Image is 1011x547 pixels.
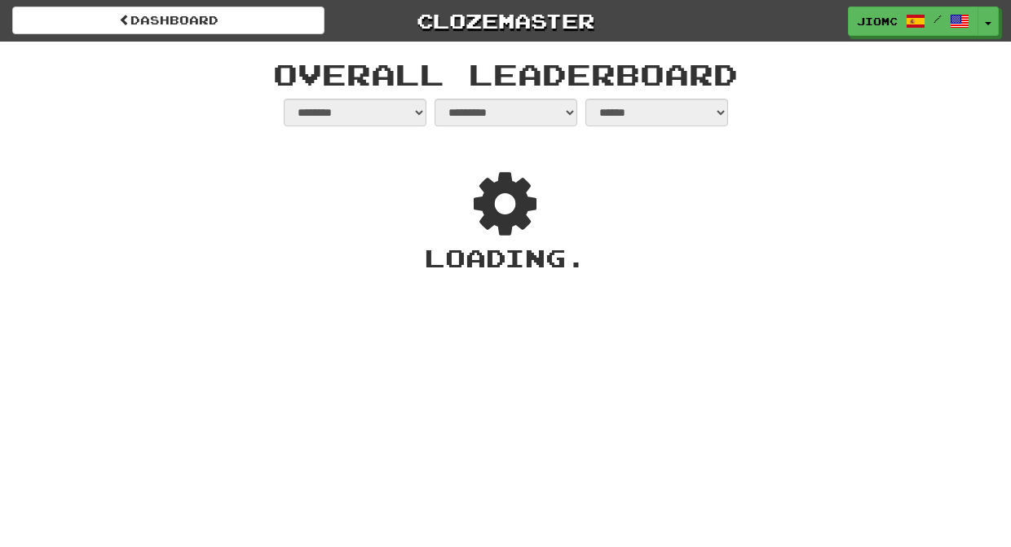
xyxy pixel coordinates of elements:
a: dashboard [12,7,324,34]
span: / [934,13,942,24]
a: Clozemaster [349,7,661,35]
span: JioMc [857,14,898,29]
div: Loading . [280,240,732,276]
a: JioMc / [848,7,978,36]
h1: Overall Leaderboard [41,58,970,90]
